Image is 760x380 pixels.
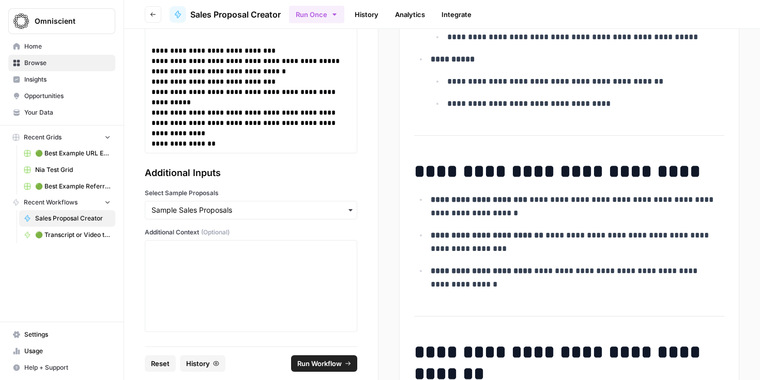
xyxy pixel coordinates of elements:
[8,55,115,71] a: Browse
[24,42,111,51] span: Home
[35,149,111,158] span: 🟢 Best Example URL Extractor Grid (3)
[8,8,115,34] button: Workspace: Omniscient
[24,198,78,207] span: Recent Workflows
[151,205,351,215] input: Sample Sales Proposals
[24,58,111,68] span: Browse
[8,71,115,88] a: Insights
[24,108,111,117] span: Your Data
[35,165,111,175] span: Nia Test Grid
[145,355,176,372] button: Reset
[19,145,115,162] a: 🟢 Best Example URL Extractor Grid (3)
[35,230,111,240] span: 🟢 Transcript or Video to LinkedIn Posts
[435,6,478,23] a: Integrate
[8,359,115,376] button: Help + Support
[289,6,344,23] button: Run Once
[145,228,357,237] label: Additional Context
[19,227,115,243] a: 🟢 Transcript or Video to LinkedIn Posts
[8,38,115,55] a: Home
[145,188,357,198] label: Select Sample Proposals
[348,6,385,23] a: History
[12,12,31,30] img: Omniscient Logo
[8,104,115,121] a: Your Data
[8,326,115,343] a: Settings
[201,228,230,237] span: (Optional)
[35,16,97,26] span: Omniscient
[8,130,115,145] button: Recent Grids
[8,343,115,359] a: Usage
[24,363,111,372] span: Help + Support
[8,88,115,104] a: Opportunities
[291,355,357,372] button: Run Workflow
[35,182,111,191] span: 🟢 Best Example Referring Domains Finder Grid (1)
[24,75,111,84] span: Insights
[186,358,210,369] span: History
[170,6,281,23] a: Sales Proposal Creator
[180,355,225,372] button: History
[297,358,342,369] span: Run Workflow
[24,133,62,142] span: Recent Grids
[190,8,281,21] span: Sales Proposal Creator
[151,358,170,369] span: Reset
[24,346,111,356] span: Usage
[19,210,115,227] a: Sales Proposal Creator
[24,91,111,101] span: Opportunities
[19,162,115,178] a: Nia Test Grid
[389,6,431,23] a: Analytics
[145,166,357,180] div: Additional Inputs
[35,214,111,223] span: Sales Proposal Creator
[8,195,115,210] button: Recent Workflows
[19,178,115,195] a: 🟢 Best Example Referring Domains Finder Grid (1)
[24,330,111,339] span: Settings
